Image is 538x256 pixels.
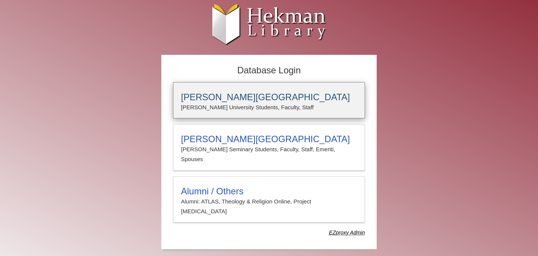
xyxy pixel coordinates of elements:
a: [PERSON_NAME][GEOGRAPHIC_DATA][PERSON_NAME] Seminary Students, Faculty, Staff, Emeriti, Spouses [173,124,365,171]
p: [PERSON_NAME] Seminary Students, Faculty, Staff, Emeriti, Spouses [181,144,357,164]
p: Alumni: ATLAS, Theology & Religion Online, Project [MEDICAL_DATA] [181,197,357,217]
a: [PERSON_NAME][GEOGRAPHIC_DATA][PERSON_NAME] University Students, Faculty, Staff [173,82,365,118]
h3: [PERSON_NAME][GEOGRAPHIC_DATA] [181,92,357,102]
p: [PERSON_NAME] University Students, Faculty, Staff [181,102,357,112]
h3: [PERSON_NAME][GEOGRAPHIC_DATA] [181,134,357,144]
dfn: Use Alumni login [329,230,365,236]
h3: Alumni / Others [181,186,357,197]
summary: Alumni / OthersAlumni: ATLAS, Theology & Religion Online, Project [MEDICAL_DATA] [181,186,357,217]
h2: Database Login [169,63,369,78]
